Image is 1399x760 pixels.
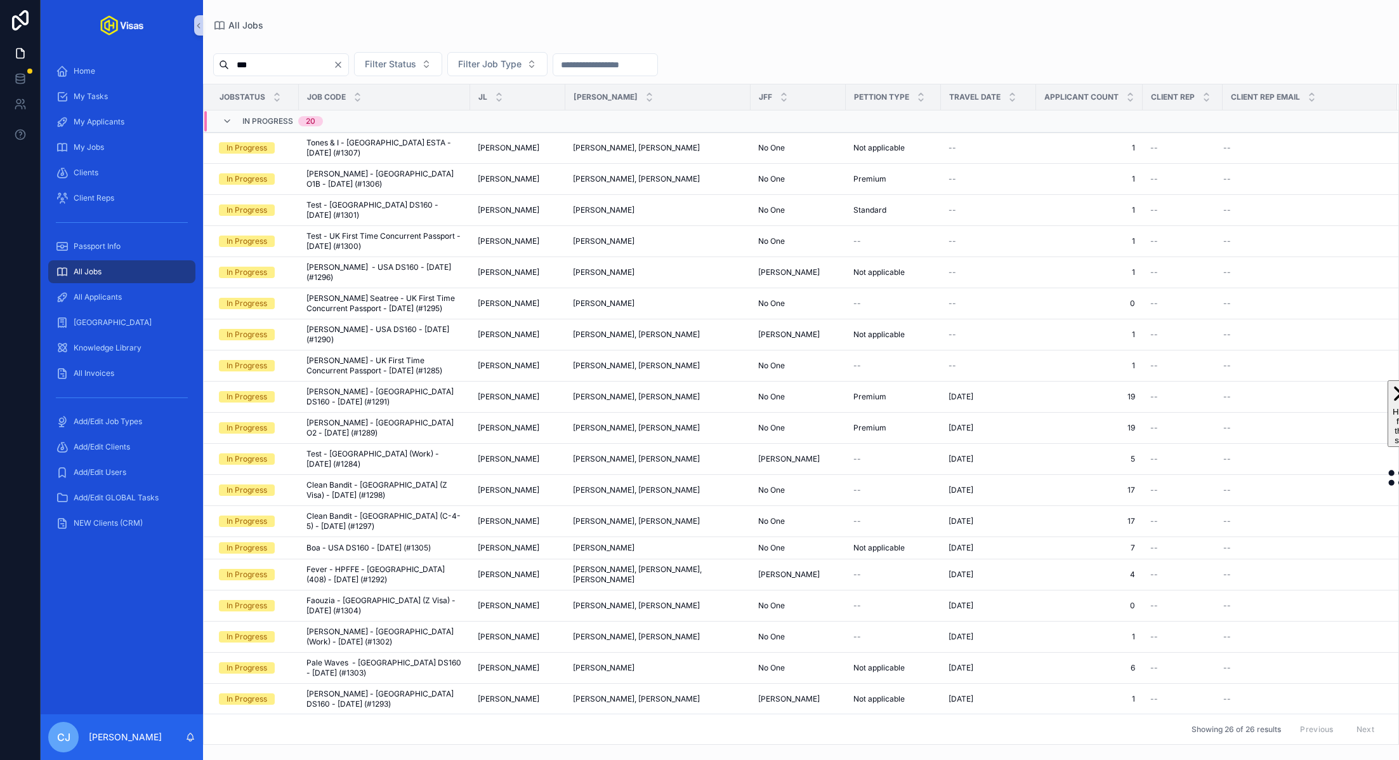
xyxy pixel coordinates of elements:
[1150,516,1215,526] a: --
[48,286,195,309] a: All Applicants
[1150,205,1158,215] span: --
[1223,392,1231,402] span: --
[74,241,121,251] span: Passport Info
[949,174,956,184] span: --
[758,330,820,340] span: [PERSON_NAME]
[306,480,463,500] span: Clean Bandit - [GEOGRAPHIC_DATA] (Z Visa) - [DATE] (#1298)
[1223,454,1231,464] span: --
[306,449,463,469] a: Test - [GEOGRAPHIC_DATA] (Work) - [DATE] (#1284)
[74,292,122,302] span: All Applicants
[573,236,743,246] a: [PERSON_NAME]
[306,324,463,345] span: [PERSON_NAME] - USA DS160 - [DATE] (#1290)
[306,418,463,438] a: [PERSON_NAME] - [GEOGRAPHIC_DATA] O2 - [DATE] (#1289)
[853,298,933,309] a: --
[227,236,267,247] div: In Progress
[1223,205,1382,215] a: --
[573,485,743,495] a: [PERSON_NAME], [PERSON_NAME]
[1223,143,1382,153] a: --
[853,361,933,371] a: --
[227,329,267,340] div: In Progress
[1150,423,1158,433] span: --
[949,485,973,495] span: [DATE]
[949,516,973,526] span: [DATE]
[48,311,195,334] a: [GEOGRAPHIC_DATA]
[1223,392,1382,402] a: --
[306,356,463,376] a: [PERSON_NAME] - UK First Time Concurrent Passport - [DATE] (#1285)
[853,485,861,495] span: --
[949,392,1028,402] a: [DATE]
[1044,361,1135,371] a: 1
[478,267,539,277] span: [PERSON_NAME]
[573,205,634,215] span: [PERSON_NAME]
[1150,454,1158,464] span: --
[74,467,126,477] span: Add/Edit Users
[1044,174,1135,184] span: 1
[219,422,291,434] a: In Progress
[1044,454,1135,464] a: 5
[949,361,1028,371] a: --
[573,485,700,495] span: [PERSON_NAME], [PERSON_NAME]
[74,117,124,127] span: My Applicants
[853,174,886,184] span: Premium
[1223,423,1382,433] a: --
[758,423,838,433] a: No One
[219,484,291,496] a: In Progress
[1044,205,1135,215] span: 1
[219,142,291,154] a: In Progress
[1223,174,1382,184] a: --
[227,298,267,309] div: In Progress
[758,361,838,371] a: No One
[573,423,700,433] span: [PERSON_NAME], [PERSON_NAME]
[758,174,838,184] a: No One
[74,493,159,503] span: Add/Edit GLOBAL Tasks
[48,436,195,458] a: Add/Edit Clients
[573,236,634,246] span: [PERSON_NAME]
[478,174,558,184] a: [PERSON_NAME]
[1223,298,1231,309] span: --
[1150,454,1215,464] a: --
[478,267,558,277] a: [PERSON_NAME]
[1044,516,1135,526] a: 17
[306,169,463,189] a: [PERSON_NAME] - [GEOGRAPHIC_DATA] O1B - [DATE] (#1306)
[478,205,558,215] a: [PERSON_NAME]
[306,262,463,283] a: [PERSON_NAME] - USA DS160 - [DATE] (#1296)
[949,174,1028,184] a: --
[478,143,539,153] span: [PERSON_NAME]
[1150,485,1158,495] span: --
[213,19,263,32] a: All Jobs
[853,143,933,153] a: Not applicable
[227,360,267,371] div: In Progress
[758,267,820,277] span: [PERSON_NAME]
[1150,143,1158,153] span: --
[573,143,743,153] a: [PERSON_NAME], [PERSON_NAME]
[48,486,195,509] a: Add/Edit GLOBAL Tasks
[1150,174,1158,184] span: --
[478,516,558,526] a: [PERSON_NAME]
[48,512,195,535] a: NEW Clients (CRM)
[949,423,973,433] span: [DATE]
[949,143,1028,153] a: --
[949,236,1028,246] a: --
[227,516,267,527] div: In Progress
[74,267,102,277] span: All Jobs
[949,330,1028,340] a: --
[306,231,463,251] a: Test - UK First Time Concurrent Passport - [DATE] (#1300)
[758,267,838,277] a: [PERSON_NAME]
[227,391,267,403] div: In Progress
[478,330,558,340] a: [PERSON_NAME]
[1150,330,1158,340] span: --
[100,15,143,36] img: App logo
[853,423,886,433] span: Premium
[478,423,539,433] span: [PERSON_NAME]
[306,387,463,407] a: [PERSON_NAME] - [GEOGRAPHIC_DATA] DS160 - [DATE] (#1291)
[1150,361,1215,371] a: --
[219,204,291,216] a: In Progress
[48,337,195,359] a: Knowledge Library
[478,298,539,309] span: [PERSON_NAME]
[573,330,743,340] a: [PERSON_NAME], [PERSON_NAME]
